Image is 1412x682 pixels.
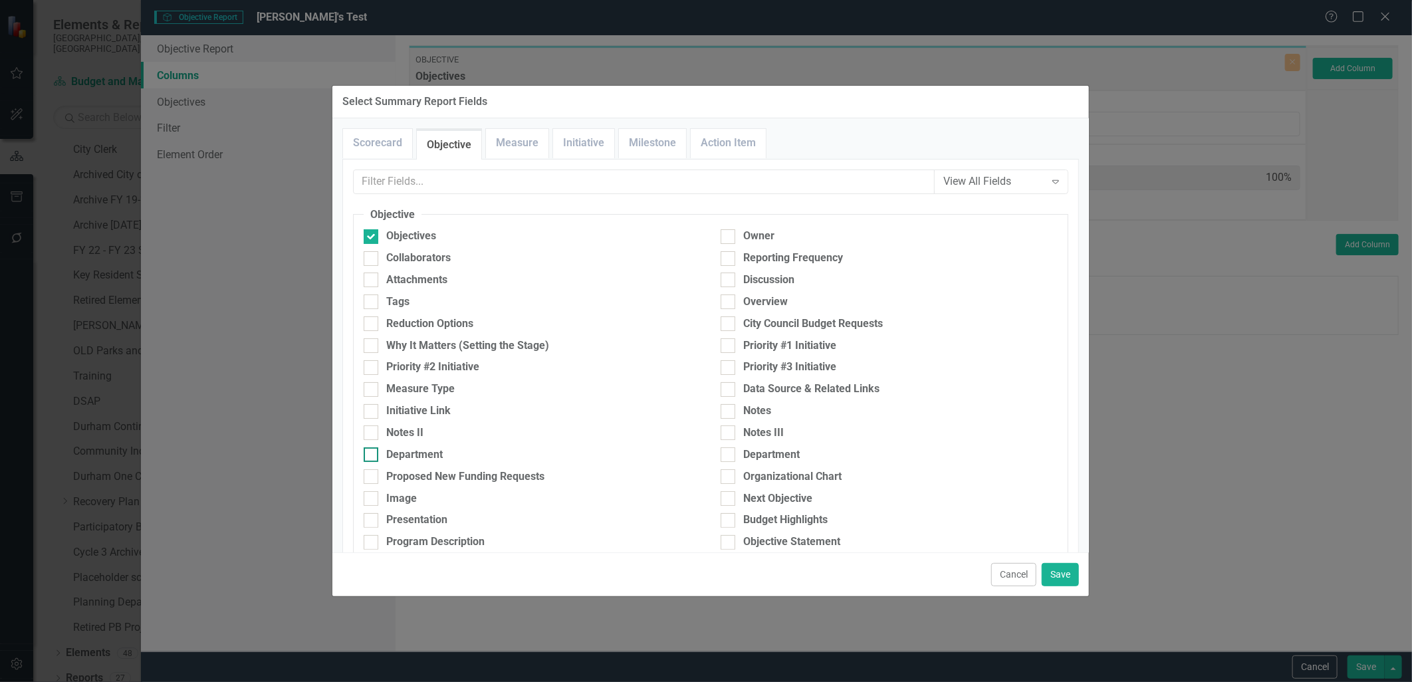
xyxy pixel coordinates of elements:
div: City Council Budget Requests [743,316,883,332]
div: Notes III [743,425,784,441]
div: Attachments [386,273,447,288]
div: Why It Matters (Setting the Stage) [386,338,549,354]
div: Department [743,447,800,463]
div: Presentation [386,512,447,528]
div: Notes [743,403,771,419]
div: Initiative Link [386,403,451,419]
div: Data Source & Related Links [743,382,880,397]
a: Initiative [553,129,614,158]
div: Organizational Chart [743,469,842,485]
div: Priority #1 Initiative [743,338,836,354]
a: Action Item [691,129,766,158]
div: Overview [743,294,788,310]
button: Cancel [991,563,1036,586]
div: Department [386,447,443,463]
div: Collaborators [386,251,451,266]
div: Next Objective [743,491,812,507]
div: Reduction Options [386,316,473,332]
div: View All Fields [943,174,1045,189]
div: Discussion [743,273,794,288]
div: Owner [743,229,774,244]
div: Notes II [386,425,423,441]
a: Scorecard [343,129,412,158]
div: Objectives [386,229,436,244]
button: Save [1042,563,1079,586]
div: Program Description [386,534,485,550]
div: Budget Highlights [743,512,828,528]
div: Reporting Frequency [743,251,843,266]
a: Measure [486,129,548,158]
div: Objective Statement [743,534,840,550]
input: Filter Fields... [353,170,935,194]
a: Milestone [619,129,686,158]
div: Select Summary Report Fields [342,96,487,108]
legend: Objective [364,207,421,223]
div: Measure Type [386,382,455,397]
a: Objective [417,131,481,160]
div: Proposed New Funding Requests [386,469,544,485]
div: Priority #2 Initiative [386,360,479,375]
div: Image [386,491,417,507]
div: Priority #3 Initiative [743,360,836,375]
div: Tags [386,294,410,310]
